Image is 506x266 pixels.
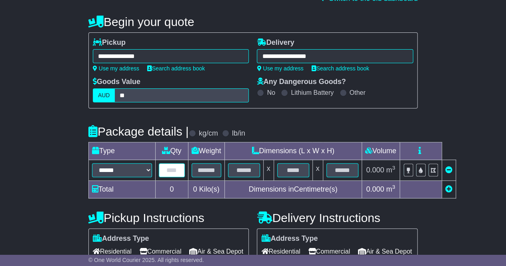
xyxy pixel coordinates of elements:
span: Air & Sea Depot [189,245,243,258]
label: Address Type [93,234,149,243]
span: m [386,166,395,174]
td: Qty [155,142,188,160]
label: Goods Value [93,78,140,86]
span: m [386,185,395,193]
span: Commercial [140,245,181,258]
span: Air & Sea Depot [358,245,412,258]
td: Dimensions (L x W x H) [224,142,362,160]
label: AUD [93,88,115,102]
label: Lithium Battery [291,89,334,96]
td: Type [88,142,155,160]
label: Any Dangerous Goods? [257,78,346,86]
h4: Pickup Instructions [88,211,249,224]
span: 0.000 [366,166,384,174]
td: 0 [155,181,188,198]
td: Weight [188,142,224,160]
a: Add new item [445,185,452,193]
label: No [267,89,275,96]
a: Remove this item [445,166,452,174]
h4: Delivery Instructions [257,211,418,224]
td: x [312,160,323,181]
td: Total [88,181,155,198]
span: 0 [193,185,197,193]
span: © One World Courier 2025. All rights reserved. [88,257,204,263]
a: Use my address [93,65,139,72]
a: Search address book [147,65,205,72]
a: Use my address [257,65,303,72]
td: Volume [362,142,400,160]
td: x [263,160,274,181]
label: lb/in [232,129,245,138]
span: Residential [93,245,132,258]
a: Search address book [312,65,369,72]
span: Commercial [308,245,350,258]
td: Kilo(s) [188,181,224,198]
sup: 3 [392,184,395,190]
h4: Begin your quote [88,15,418,28]
label: kg/cm [199,129,218,138]
label: Other [350,89,366,96]
sup: 3 [392,165,395,171]
h4: Package details | [88,125,189,138]
label: Pickup [93,38,126,47]
label: Address Type [261,234,318,243]
td: Dimensions in Centimetre(s) [224,181,362,198]
span: Residential [261,245,300,258]
label: Delivery [257,38,294,47]
span: 0.000 [366,185,384,193]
